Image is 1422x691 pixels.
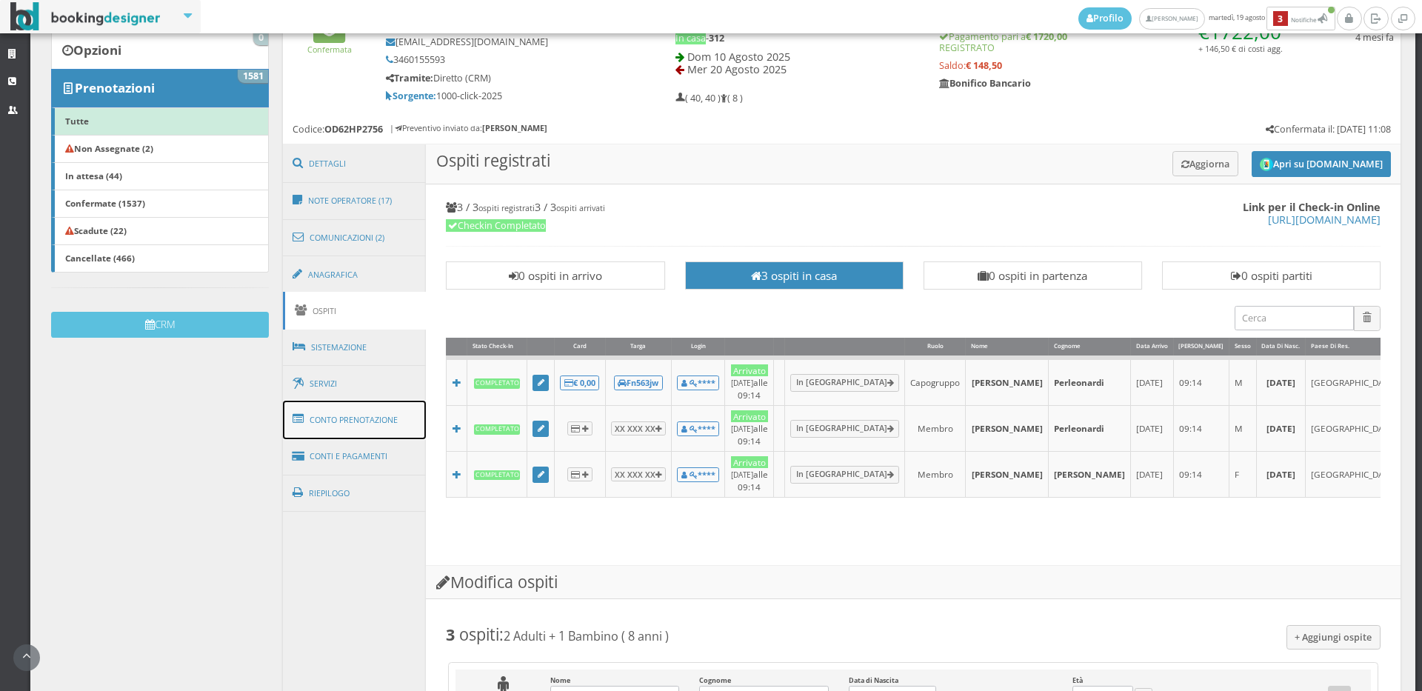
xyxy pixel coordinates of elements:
[564,377,595,388] b: € 0,00
[453,269,657,282] h3: 0 ospiti in arrivo
[966,59,1002,72] strong: € 148,50
[687,62,787,76] span: Mer 20 Agosto 2025
[283,438,427,475] a: Conti e Pagamenti
[283,401,427,439] a: Conto Prenotazione
[731,410,768,423] div: Arrivato
[283,256,427,294] a: Anagrafica
[1174,338,1229,356] div: [PERSON_NAME]
[307,32,352,55] a: Confermata
[731,470,753,480] small: [DATE]
[1049,338,1130,356] div: Cognome
[1048,406,1130,452] td: Perleonardi
[1131,338,1173,356] div: Data Arrivo
[446,624,455,645] b: 3
[51,190,269,218] a: Confermate (1537)
[386,36,625,47] h5: [EMAIL_ADDRESS][DOMAIN_NAME]
[731,424,753,434] small: [DATE]
[1243,200,1381,214] b: Link per il Check-in Online
[474,424,521,434] b: Completato
[731,378,753,388] small: [DATE]
[386,73,625,84] h5: Diretto (CRM)
[1173,406,1229,452] td: 09:14
[966,358,1048,405] td: [PERSON_NAME]
[75,79,155,96] b: Prenotazioni
[1266,7,1335,30] button: 3Notifiche
[65,115,89,127] b: Tutte
[939,31,1288,53] h5: Pagamento pari a REGISTRATO
[1268,213,1381,227] a: [URL][DOMAIN_NAME]
[1306,452,1402,498] td: [GEOGRAPHIC_DATA]
[675,93,743,104] h5: ( 40, 40 ) ( 8 )
[1257,338,1306,356] div: Data di Nasc.
[390,124,547,133] h6: | Preventivo inviato da:
[283,365,427,403] a: Servizi
[560,375,599,390] button: € 0,00
[611,421,666,435] button: XX XXX XX
[474,470,521,480] b: Completato
[426,566,1401,599] h3: Modifica ospiti
[731,456,768,469] div: Arrivato
[1048,358,1130,405] td: Perleonardi
[687,50,790,64] span: Dom 10 Agosto 2025
[606,338,671,356] div: Targa
[51,69,269,107] a: Prenotazioni 1581
[1256,406,1306,452] td: [DATE]
[1260,158,1273,171] img: circle_logo_thumb.png
[725,452,773,498] td: alle 09:14
[474,378,521,388] b: Completato
[931,269,1135,282] h3: 0 ospiti in partenza
[1026,30,1067,43] strong: € 1720,00
[1306,338,1401,356] div: Paese di Res.
[1078,7,1132,30] a: Profilo
[446,625,1381,644] h3: :
[692,269,896,282] h3: 3 ospiti in casa
[446,219,546,232] span: Checkin Completato
[10,2,161,31] img: BookingDesigner.com
[675,33,919,44] h5: -
[790,466,899,484] a: In [GEOGRAPHIC_DATA]
[65,252,135,264] b: Cancellate (466)
[555,338,604,356] div: Card
[611,467,666,481] button: XX XXX XX
[283,292,427,330] a: Ospiti
[386,90,436,102] b: Sorgente:
[283,474,427,513] a: Riepilogo
[905,406,966,452] td: Membro
[1229,358,1257,405] td: M
[73,41,121,59] b: Opzioni
[1256,358,1306,405] td: [DATE]
[1235,306,1354,330] input: Cerca
[1172,151,1238,176] button: Aggiorna
[426,144,1401,184] h3: Ospiti registrati
[446,201,1381,213] h4: 3 / 3 3 / 3
[51,135,269,163] a: Non Assegnate (2)
[65,224,127,236] b: Scadute (22)
[1229,406,1257,452] td: M
[386,54,625,65] h5: 3460155593
[614,375,663,390] button: Fn563jw
[1173,452,1229,498] td: 09:14
[1273,11,1288,27] b: 3
[1306,358,1402,405] td: [GEOGRAPHIC_DATA]
[293,124,383,135] h5: Codice:
[675,32,706,44] span: In casa
[939,60,1288,71] h5: Saldo:
[283,144,427,183] a: Dettagli
[1355,32,1394,43] h5: 4 mesi fa
[905,338,965,356] div: Ruolo
[725,406,773,452] td: alle 09:14
[1078,7,1337,30] span: martedì, 19 agosto
[238,70,268,83] span: 1581
[1131,358,1174,405] td: [DATE]
[1131,406,1174,452] td: [DATE]
[504,628,669,644] small: 2 Adulti + 1 Bambino ( 8 anni )
[790,420,899,438] a: In [GEOGRAPHIC_DATA]
[618,377,658,388] b: Fn563jw
[966,452,1048,498] td: [PERSON_NAME]
[283,218,427,257] a: Comunicazioni (2)
[51,244,269,273] a: Cancellate (466)
[253,32,268,45] span: 0
[51,217,269,245] a: Scadute (22)
[283,328,427,367] a: Sistemazione
[51,107,269,136] a: Tutte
